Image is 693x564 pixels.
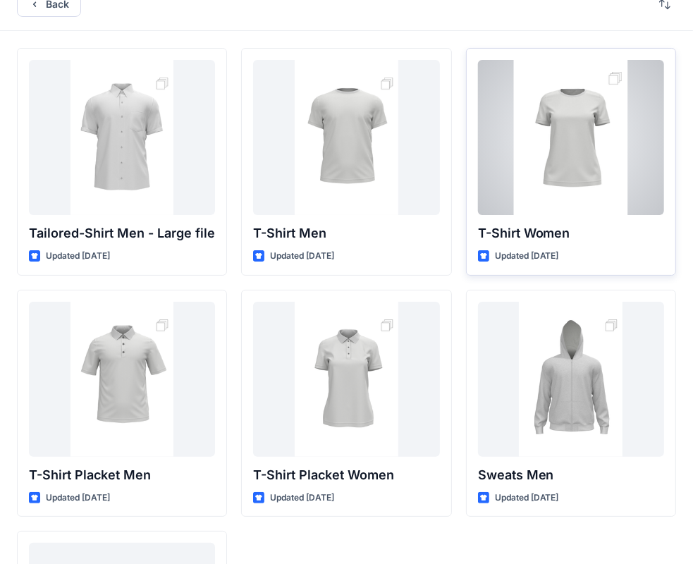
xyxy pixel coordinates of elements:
[253,223,439,243] p: T-Shirt Men
[29,223,215,243] p: Tailored-Shirt Men - Large file
[29,465,215,485] p: T-Shirt Placket Men
[478,223,664,243] p: T-Shirt Women
[495,491,559,505] p: Updated [DATE]
[46,491,110,505] p: Updated [DATE]
[46,249,110,264] p: Updated [DATE]
[270,249,334,264] p: Updated [DATE]
[253,60,439,215] a: T-Shirt Men
[478,465,664,485] p: Sweats Men
[495,249,559,264] p: Updated [DATE]
[29,60,215,215] a: Tailored-Shirt Men - Large file
[478,60,664,215] a: T-Shirt Women
[253,465,439,485] p: T-Shirt Placket Women
[253,302,439,457] a: T-Shirt Placket Women
[29,302,215,457] a: T-Shirt Placket Men
[270,491,334,505] p: Updated [DATE]
[478,302,664,457] a: Sweats Men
